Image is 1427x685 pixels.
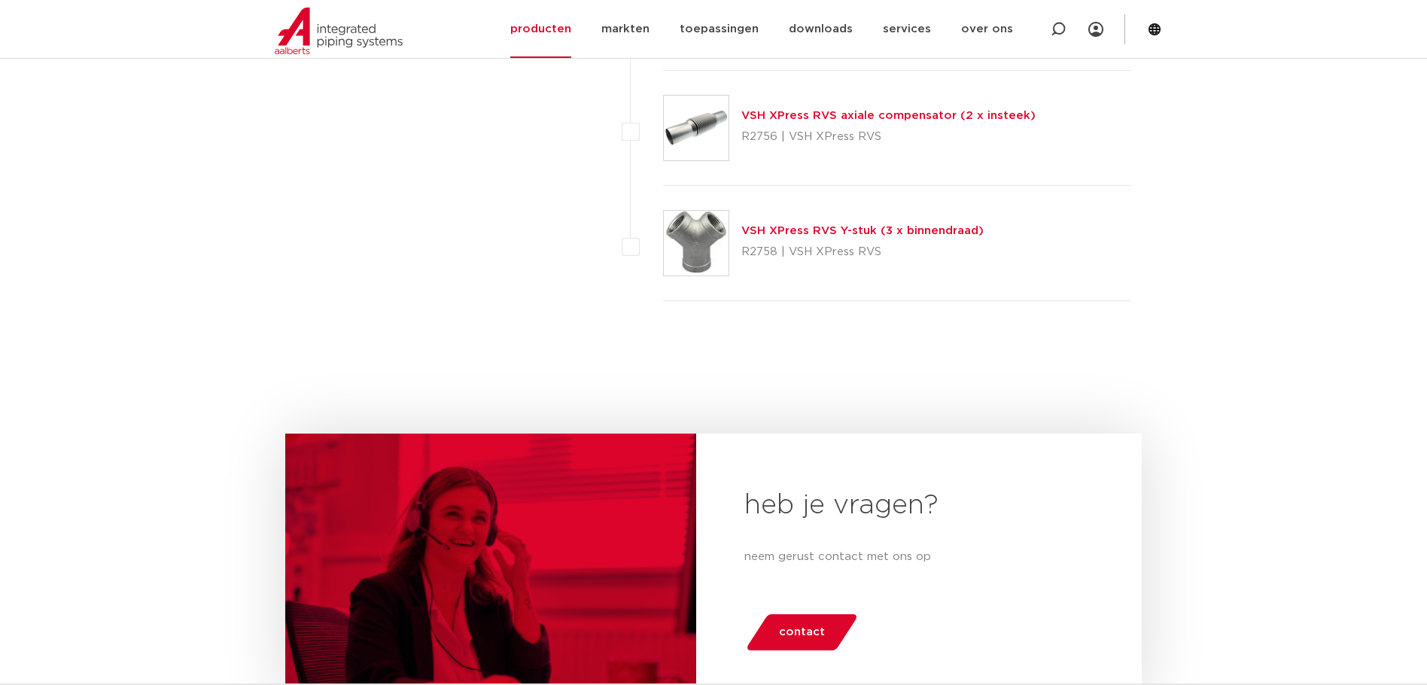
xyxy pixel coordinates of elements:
[744,548,1094,566] p: neem gerust contact met ons op
[745,614,860,650] a: contact
[741,240,984,264] p: R2758 | VSH XPress RVS
[741,125,1036,149] p: R2756 | VSH XPress RVS
[744,488,1094,524] h2: heb je vragen?
[741,225,984,236] a: VSH XPress RVS Y-stuk (3 x binnendraad)
[741,110,1036,121] a: VSH XPress RVS axiale compensator (2 x insteek)
[779,620,825,644] span: contact
[664,96,729,160] img: Thumbnail for VSH XPress RVS axiale compensator (2 x insteek)
[664,211,729,276] img: Thumbnail for VSH XPress RVS Y-stuk (3 x binnendraad)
